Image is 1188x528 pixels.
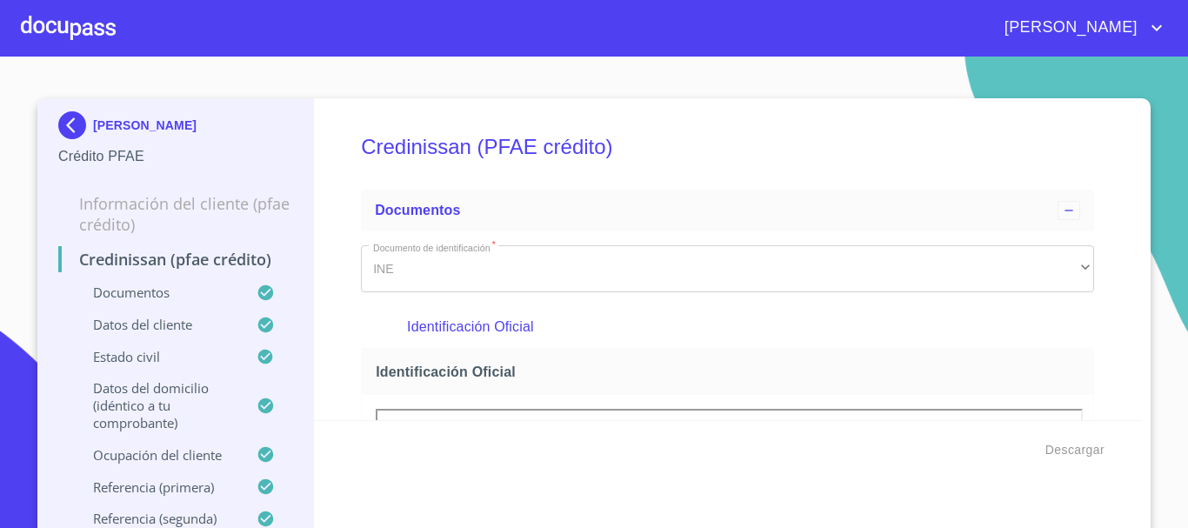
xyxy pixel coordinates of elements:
p: Documentos [58,284,257,301]
span: [PERSON_NAME] [991,14,1146,42]
p: Crédito PFAE [58,146,292,167]
div: Documentos [361,190,1094,231]
p: Estado Civil [58,348,257,365]
p: Referencia (segunda) [58,510,257,527]
p: Información del cliente (PFAE crédito) [58,193,292,235]
button: account of current user [991,14,1167,42]
div: [PERSON_NAME] [58,111,292,146]
div: INE [361,245,1094,292]
p: Ocupación del Cliente [58,446,257,464]
p: Identificación Oficial [407,317,1048,338]
p: Referencia (primera) [58,478,257,496]
button: Descargar [1038,434,1111,466]
span: Identificación Oficial [376,363,1086,381]
p: Datos del domicilio (idéntico a tu comprobante) [58,379,257,431]
p: [PERSON_NAME] [93,118,197,132]
p: Datos del cliente [58,316,257,333]
h5: Credinissan (PFAE crédito) [361,111,1094,183]
img: Docupass spot blue [58,111,93,139]
p: Credinissan (PFAE crédito) [58,249,292,270]
span: Documentos [375,203,460,217]
span: Descargar [1045,439,1105,461]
